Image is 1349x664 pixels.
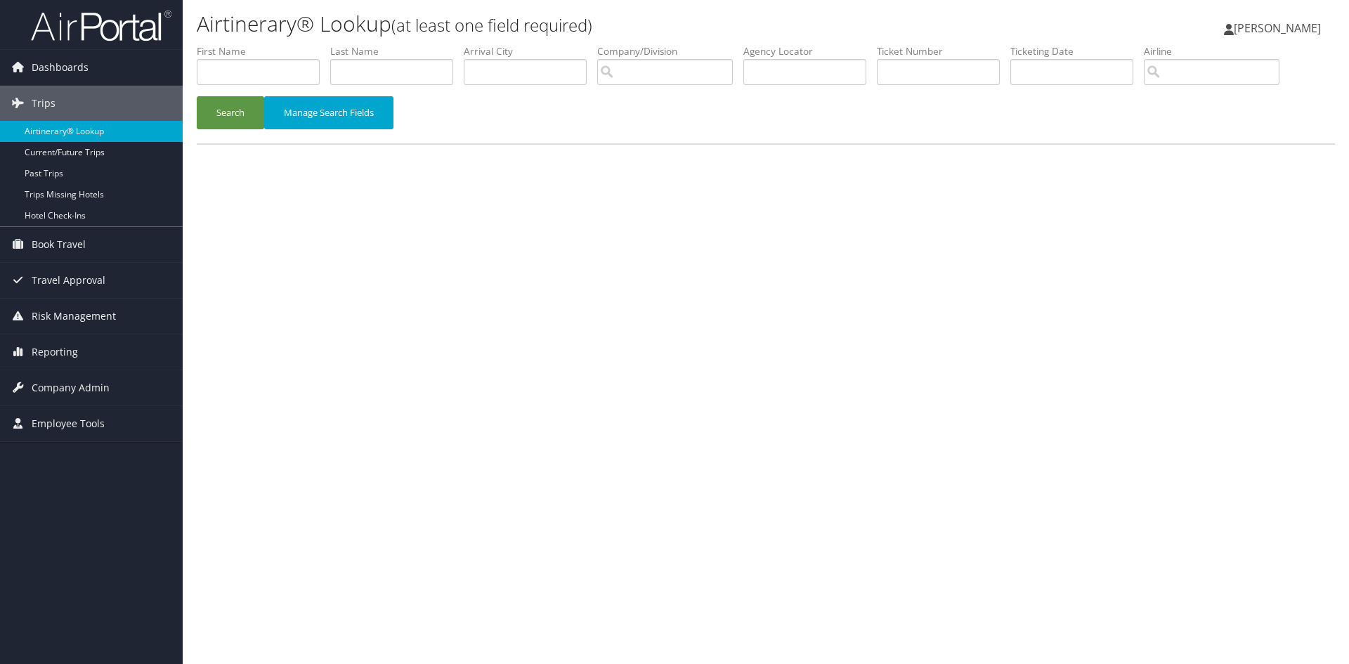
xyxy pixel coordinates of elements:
[330,44,464,58] label: Last Name
[31,9,171,42] img: airportal-logo.png
[1234,20,1321,36] span: [PERSON_NAME]
[32,370,110,405] span: Company Admin
[32,299,116,334] span: Risk Management
[1224,7,1335,49] a: [PERSON_NAME]
[32,263,105,298] span: Travel Approval
[264,96,393,129] button: Manage Search Fields
[32,227,86,262] span: Book Travel
[877,44,1010,58] label: Ticket Number
[197,44,330,58] label: First Name
[1010,44,1144,58] label: Ticketing Date
[197,9,956,39] h1: Airtinerary® Lookup
[464,44,597,58] label: Arrival City
[32,50,89,85] span: Dashboards
[597,44,743,58] label: Company/Division
[391,13,592,37] small: (at least one field required)
[743,44,877,58] label: Agency Locator
[32,86,56,121] span: Trips
[32,334,78,370] span: Reporting
[1144,44,1290,58] label: Airline
[197,96,264,129] button: Search
[32,406,105,441] span: Employee Tools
